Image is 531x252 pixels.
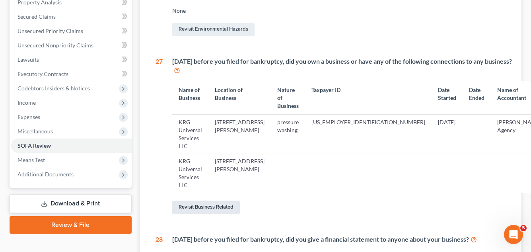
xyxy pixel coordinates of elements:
span: Miscellaneous [18,128,53,135]
span: SOFA Review [18,142,51,149]
span: Executory Contracts [18,70,68,77]
div: 27 [156,57,163,216]
div: None [172,7,506,15]
td: [STREET_ADDRESS][PERSON_NAME] [208,115,271,154]
td: [DATE] [432,115,463,154]
a: Lawsuits [11,53,132,67]
td: KRG Universal Services LLC [172,115,208,154]
a: Revisit Environmental Hazards [172,23,255,36]
a: Executory Contracts [11,67,132,81]
span: Income [18,99,36,106]
span: Secured Claims [18,13,56,20]
th: Date Ended [463,81,491,114]
span: Additional Documents [18,171,74,178]
span: Unsecured Nonpriority Claims [18,42,93,49]
th: Taxpayer ID [305,81,432,114]
a: Unsecured Nonpriority Claims [11,38,132,53]
span: Codebtors Insiders & Notices [18,85,90,92]
th: Nature of Business [271,81,305,114]
th: Name of Business [172,81,208,114]
a: SOFA Review [11,139,132,153]
a: Review & File [10,216,132,234]
td: pressure washing [271,115,305,154]
span: 5 [520,225,527,231]
span: Unsecured Priority Claims [18,27,83,34]
a: Secured Claims [11,10,132,24]
a: Download & Print [10,194,132,213]
th: Date Started [432,81,463,114]
td: KRG Universal Services LLC [172,154,208,193]
div: [DATE] before you filed for bankruptcy, did you own a business or have any of the following conne... [172,57,513,75]
td: [STREET_ADDRESS][PERSON_NAME] [208,154,271,193]
a: Revisit Business Related [172,201,240,214]
td: [US_EMPLOYER_IDENTIFICATION_NUMBER] [305,115,432,154]
span: Lawsuits [18,56,39,63]
span: Expenses [18,113,40,120]
th: Location of Business [208,81,271,114]
span: Means Test [18,156,45,163]
div: [DATE] before you filed for bankruptcy, did you give a financial statement to anyone about your b... [172,235,506,244]
a: Unsecured Priority Claims [11,24,132,38]
iframe: Intercom live chat [504,225,523,244]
